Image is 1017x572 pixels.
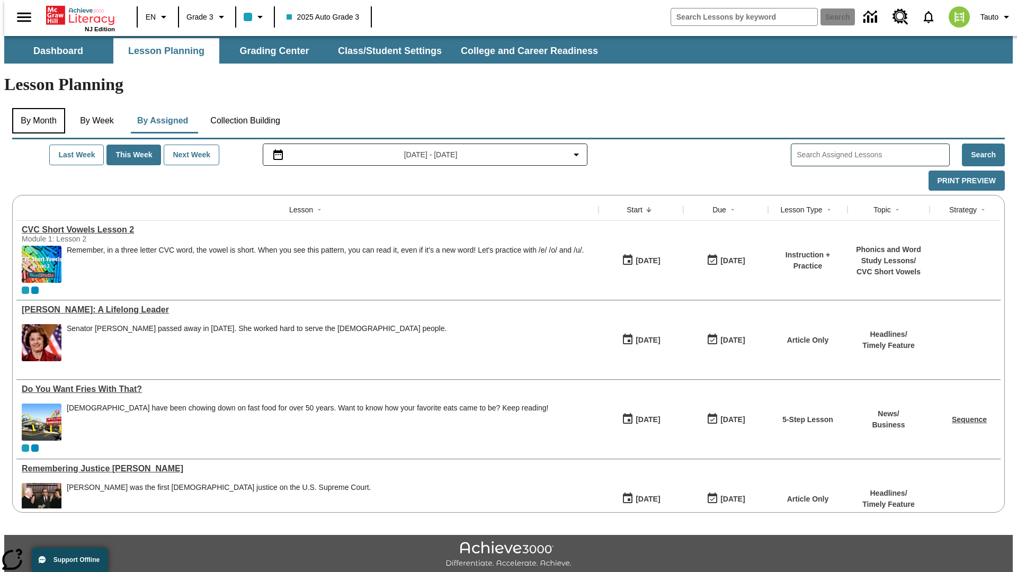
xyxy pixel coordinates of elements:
[976,7,1017,26] button: Profile/Settings
[404,149,458,160] span: [DATE] - [DATE]
[929,171,1005,191] button: Print Preview
[872,408,905,419] p: News /
[445,541,572,568] img: Achieve3000 Differentiate Accelerate Achieve
[636,493,660,506] div: [DATE]
[22,404,61,441] img: One of the first McDonald's stores, with the iconic red sign and golden arches.
[8,2,40,33] button: Open side menu
[720,254,745,267] div: [DATE]
[618,251,664,271] button: 09/02/25: First time the lesson was available
[202,108,289,133] button: Collection Building
[22,385,593,394] div: Do You Want Fries With That?
[32,548,108,572] button: Support Offline
[5,38,111,64] button: Dashboard
[787,494,829,505] p: Article Only
[106,145,161,165] button: This Week
[636,254,660,267] div: [DATE]
[873,204,891,215] div: Topic
[267,148,583,161] button: Select the date range menu item
[4,75,1013,94] h1: Lesson Planning
[182,7,232,26] button: Grade: Grade 3, Select a grade
[942,3,976,31] button: Select a new avatar
[186,12,213,23] span: Grade 3
[49,145,104,165] button: Last Week
[671,8,817,25] input: search field
[862,488,915,499] p: Headlines /
[853,244,924,266] p: Phonics and Word Study Lessons /
[720,493,745,506] div: [DATE]
[70,108,123,133] button: By Week
[4,38,608,64] div: SubNavbar
[862,329,915,340] p: Headlines /
[22,235,181,243] div: Module 1: Lesson 2
[31,287,39,294] div: OL 2025 Auto Grade 4
[618,330,664,350] button: 09/02/25: First time the lesson was available
[22,483,61,520] img: Chief Justice Warren Burger, wearing a black robe, holds up his right hand and faces Sandra Day O...
[872,419,905,431] p: Business
[146,12,156,23] span: EN
[627,204,643,215] div: Start
[862,499,915,510] p: Timely Feature
[643,203,655,216] button: Sort
[289,204,313,215] div: Lesson
[67,246,584,255] p: Remember, in a three letter CVC word, the vowel is short. When you see this pattern, you can read...
[164,145,219,165] button: Next Week
[22,444,29,452] div: Current Class
[977,203,989,216] button: Sort
[726,203,739,216] button: Sort
[239,7,271,26] button: Class color is light blue. Change class color
[787,335,829,346] p: Article Only
[720,413,745,426] div: [DATE]
[46,5,115,26] a: Home
[886,3,915,31] a: Resource Center, Will open in new tab
[67,404,548,441] div: Americans have been chowing down on fast food for over 50 years. Want to know how your favorite e...
[862,340,915,351] p: Timely Feature
[22,225,593,235] div: CVC Short Vowels Lesson 2
[22,287,29,294] div: Current Class
[22,464,593,473] a: Remembering Justice O'Connor, Lessons
[618,409,664,430] button: 09/02/25: First time the lesson was available
[129,108,197,133] button: By Assigned
[962,144,1005,166] button: Search
[67,324,447,361] div: Senator Dianne Feinstein passed away in September 2023. She worked hard to serve the American peo...
[22,385,593,394] a: Do You Want Fries With That?, Lessons
[703,330,748,350] button: 09/02/25: Last day the lesson can be accessed
[31,444,39,452] div: OL 2025 Auto Grade 4
[67,324,447,333] div: Senator [PERSON_NAME] passed away in [DATE]. She worked hard to serve the [DEMOGRAPHIC_DATA] people.
[46,4,115,32] div: Home
[22,246,61,283] img: CVC Short Vowels Lesson 2.
[22,225,593,235] a: CVC Short Vowels Lesson 2, Lessons
[4,36,1013,64] div: SubNavbar
[22,464,593,473] div: Remembering Justice O'Connor
[703,489,748,509] button: 09/02/25: Last day the lesson can be accessed
[720,334,745,347] div: [DATE]
[85,26,115,32] span: NJ Edition
[67,483,371,492] div: [PERSON_NAME] was the first [DEMOGRAPHIC_DATA] justice on the U.S. Supreme Court.
[712,204,726,215] div: Due
[313,203,326,216] button: Sort
[22,305,593,315] div: Dianne Feinstein: A Lifelong Leader
[636,413,660,426] div: [DATE]
[53,556,100,564] span: Support Offline
[782,414,833,425] p: 5-Step Lesson
[857,3,886,32] a: Data Center
[329,38,450,64] button: Class/Student Settings
[113,38,219,64] button: Lesson Planning
[949,6,970,28] img: avatar image
[141,7,175,26] button: Language: EN, Select a language
[67,246,584,283] div: Remember, in a three letter CVC word, the vowel is short. When you see this pattern, you can read...
[22,324,61,361] img: Senator Dianne Feinstein of California smiles with the U.S. flag behind her.
[703,409,748,430] button: 09/02/25: Last day the lesson can be accessed
[891,203,904,216] button: Sort
[67,483,371,520] div: Sandra Day O'Connor was the first female justice on the U.S. Supreme Court.
[980,12,998,23] span: Tauto
[823,203,835,216] button: Sort
[797,147,949,163] input: Search Assigned Lessons
[221,38,327,64] button: Grading Center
